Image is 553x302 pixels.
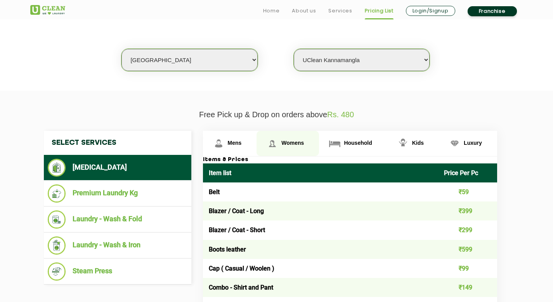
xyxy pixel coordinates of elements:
[328,137,342,150] img: Household
[438,182,497,201] td: ₹59
[228,140,242,146] span: Mens
[327,110,354,119] span: Rs. 480
[203,182,439,201] td: Belt
[203,201,439,220] td: Blazer / Coat - Long
[438,240,497,259] td: ₹599
[48,262,187,281] li: Steam Press
[438,163,497,182] th: Price Per Pc
[468,6,517,16] a: Franchise
[212,137,225,150] img: Mens
[464,140,482,146] span: Luxury
[203,240,439,259] td: Boots leather
[203,163,439,182] th: Item list
[263,6,280,16] a: Home
[448,137,461,150] img: Luxury
[48,184,187,203] li: Premium Laundry Kg
[265,137,279,150] img: Womens
[438,220,497,240] td: ₹299
[48,159,66,177] img: Dry Cleaning
[48,236,66,255] img: Laundry - Wash & Iron
[48,262,66,281] img: Steam Press
[328,6,352,16] a: Services
[48,236,187,255] li: Laundry - Wash & Iron
[48,184,66,203] img: Premium Laundry Kg
[203,259,439,278] td: Cap ( Casual / Woolen )
[30,110,523,119] p: Free Pick up & Drop on orders above
[48,210,66,229] img: Laundry - Wash & Fold
[30,5,65,15] img: UClean Laundry and Dry Cleaning
[412,140,424,146] span: Kids
[281,140,304,146] span: Womens
[396,137,410,150] img: Kids
[438,259,497,278] td: ₹99
[203,220,439,240] td: Blazer / Coat - Short
[203,278,439,297] td: Combo - Shirt and Pant
[292,6,316,16] a: About us
[203,156,497,163] h3: Items & Prices
[406,6,455,16] a: Login/Signup
[438,201,497,220] td: ₹399
[44,131,191,155] h4: Select Services
[48,210,187,229] li: Laundry - Wash & Fold
[344,140,372,146] span: Household
[365,6,394,16] a: Pricing List
[438,278,497,297] td: ₹149
[48,159,187,177] li: [MEDICAL_DATA]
